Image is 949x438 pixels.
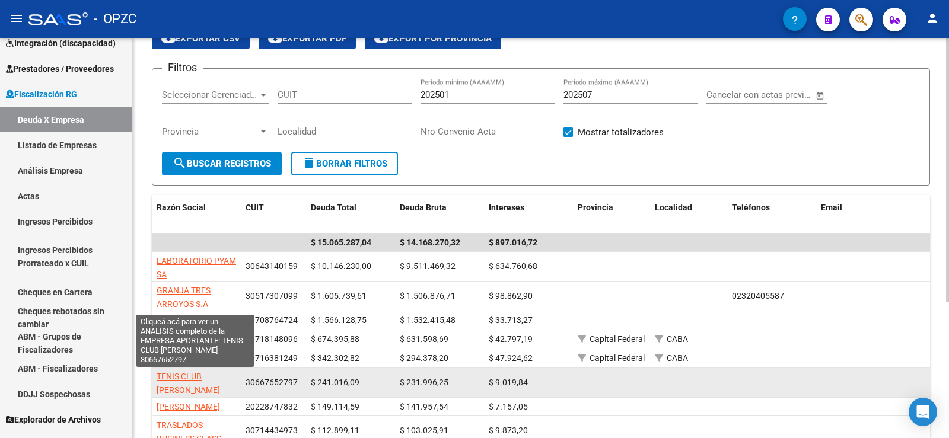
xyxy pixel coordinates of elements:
[173,158,271,169] span: Buscar Registros
[311,334,359,344] span: $ 674.395,88
[311,402,359,411] span: $ 149.114,59
[573,195,650,234] datatable-header-cell: Provincia
[727,195,816,234] datatable-header-cell: Teléfonos
[732,291,784,300] span: 02320405587
[302,156,316,170] mat-icon: delete
[241,195,306,234] datatable-header-cell: CUIT
[162,152,282,175] button: Buscar Registros
[311,353,359,363] span: $ 342.302,82
[157,353,214,363] span: WORK BEST SA
[311,378,359,387] span: $ 241.016,09
[157,203,206,212] span: Razón Social
[311,291,367,300] span: $ 1.605.739,61
[400,261,456,271] span: $ 9.511.469,32
[909,398,937,426] div: Open Intercom Messenger
[162,89,258,100] span: Seleccionar Gerenciador
[6,88,77,101] span: Fiscalización RG
[161,31,176,45] mat-icon: cloud_download
[246,291,298,300] span: 30517307099
[268,31,282,45] mat-icon: cloud_download
[246,378,298,387] span: 30667652797
[667,353,688,363] span: CABA
[6,62,114,75] span: Prestadores / Proveedores
[157,256,236,279] span: LABORATORIO PYAM SA
[732,203,770,212] span: Teléfonos
[400,378,448,387] span: $ 231.996,25
[821,203,842,212] span: Email
[291,152,398,175] button: Borrar Filtros
[650,195,727,234] datatable-header-cell: Localidad
[365,28,501,49] button: Export por Provincia
[152,195,241,234] datatable-header-cell: Razón Social
[489,261,537,271] span: $ 634.760,68
[94,6,136,32] span: - OPZC
[9,11,24,25] mat-icon: menu
[484,195,573,234] datatable-header-cell: Intereses
[311,261,371,271] span: $ 10.146.230,00
[246,426,298,435] span: 30714434973
[489,334,533,344] span: $ 42.797,19
[489,238,537,247] span: $ 897.016,72
[311,203,356,212] span: Deuda Total
[578,125,664,139] span: Mostrar totalizadores
[400,353,448,363] span: $ 294.378,20
[578,203,613,212] span: Provincia
[162,126,258,137] span: Provincia
[400,291,456,300] span: $ 1.506.876,71
[268,33,346,44] span: Exportar PDF
[157,402,220,411] span: [PERSON_NAME]
[157,372,220,395] span: TENIS CLUB [PERSON_NAME]
[306,195,395,234] datatable-header-cell: Deuda Total
[374,33,492,44] span: Export por Provincia
[246,402,298,411] span: 20228747832
[925,11,940,25] mat-icon: person
[246,315,298,325] span: 30708764724
[173,156,187,170] mat-icon: search
[162,59,203,76] h3: Filtros
[157,334,214,344] span: PROTECTS S.A.
[246,353,298,363] span: 30716381249
[157,315,198,325] span: FADEMI SA
[489,291,533,300] span: $ 98.862,90
[489,402,528,411] span: $ 7.157,05
[667,334,688,344] span: CABA
[395,195,484,234] datatable-header-cell: Deuda Bruta
[157,286,211,309] span: GRANJA TRES ARROYOS S.A
[400,402,448,411] span: $ 141.957,54
[311,426,359,435] span: $ 112.899,11
[311,315,367,325] span: $ 1.566.128,75
[400,426,448,435] span: $ 103.025,91
[813,89,827,103] button: Open calendar
[489,315,533,325] span: $ 33.713,27
[489,203,524,212] span: Intereses
[590,334,645,344] span: Capital Federal
[6,37,116,50] span: Integración (discapacidad)
[400,238,460,247] span: $ 14.168.270,32
[152,28,250,49] button: Exportar CSV
[161,33,240,44] span: Exportar CSV
[302,158,387,169] span: Borrar Filtros
[400,203,447,212] span: Deuda Bruta
[400,334,448,344] span: $ 631.598,69
[246,334,298,344] span: 30718148096
[489,426,528,435] span: $ 9.873,20
[655,203,692,212] span: Localidad
[246,203,264,212] span: CUIT
[311,238,371,247] span: $ 15.065.287,04
[400,315,456,325] span: $ 1.532.415,48
[6,413,101,426] span: Explorador de Archivos
[590,353,645,363] span: Capital Federal
[374,31,388,45] mat-icon: cloud_download
[489,378,528,387] span: $ 9.019,84
[259,28,356,49] button: Exportar PDF
[489,353,533,363] span: $ 47.924,62
[246,261,298,271] span: 30643140159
